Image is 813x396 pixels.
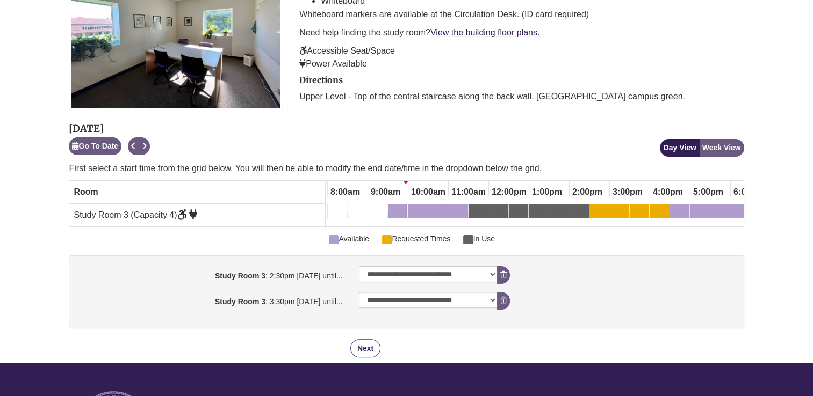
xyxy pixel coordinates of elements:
[368,183,403,201] span: 9:00am
[690,183,726,201] span: 5:00pm
[430,28,537,37] a: View the building floor plans
[449,183,488,201] span: 11:00am
[699,139,744,157] button: Week View
[569,204,589,222] a: 2:00pm Thursday, October 2, 2025 - Study Room 3 - In Use
[299,90,744,103] p: Upper Level - Top of the central staircase along the back wall. [GEOGRAPHIC_DATA] campus green.
[650,183,686,201] span: 4:00pm
[408,183,448,201] span: 10:00am
[509,204,528,222] a: 12:30pm Thursday, October 2, 2025 - Study Room 3 - In Use
[139,137,150,155] button: Next
[609,204,629,222] a: 3:00pm Thursday, October 2, 2025 - Study Room 3 - Available
[328,183,363,201] span: 8:00am
[710,204,730,222] a: 5:30pm Thursday, October 2, 2025 - Study Room 3 - Available
[463,233,495,245] span: In Use
[388,204,407,222] a: 9:30am Thursday, October 2, 2025 - Study Room 3 - Available
[71,266,350,282] label: : 2:30pm [DATE] until...
[428,204,448,222] a: 10:30am Thursday, October 2, 2025 - Study Room 3 - Available
[731,183,766,201] span: 6:00pm
[408,204,428,222] a: 10:00am Thursday, October 2, 2025 - Study Room 3 - Available
[730,204,750,222] a: 6:00pm Thursday, October 2, 2025 - Study Room 3 - Available
[299,45,744,70] p: Accessible Seat/Space Power Available
[529,183,565,201] span: 1:00pm
[69,123,150,134] h2: [DATE]
[610,183,645,201] span: 3:00pm
[329,233,369,245] span: Available
[215,272,265,280] strong: Study Room 3
[74,210,197,219] span: Study Room 3 (Capacity 4)
[74,187,98,196] span: Room
[529,204,549,222] a: 1:00pm Thursday, October 2, 2025 - Study Room 3 - In Use
[488,204,508,222] a: 12:00pm Thursday, October 2, 2025 - Study Room 3 - In Use
[489,183,529,201] span: 12:00pm
[299,76,744,104] div: directions
[69,137,121,155] button: Go To Date
[299,76,744,85] h2: Directions
[299,8,744,21] p: Whiteboard markers are available at the Circulation Desk. (ID card required)
[630,204,649,222] a: 3:30pm Thursday, October 2, 2025 - Study Room 3 - Available
[469,204,488,222] a: 11:30am Thursday, October 2, 2025 - Study Room 3 - In Use
[670,204,689,222] a: 4:30pm Thursday, October 2, 2025 - Study Room 3 - Available
[69,255,744,357] div: booking form
[350,339,380,357] button: Next
[215,297,265,306] strong: Study Room 3
[299,26,744,39] p: Need help finding the study room? .
[549,204,569,222] a: 1:30pm Thursday, October 2, 2025 - Study Room 3 - In Use
[71,292,350,307] label: : 3:30pm [DATE] until...
[650,204,670,222] a: 4:00pm Thursday, October 2, 2025 - Study Room 3 - Available
[448,204,468,222] a: 11:00am Thursday, October 2, 2025 - Study Room 3 - Available
[69,162,744,175] p: First select a start time from the grid below. You will then be able to modify the end date/time ...
[660,139,699,157] button: Day View
[128,137,139,155] button: Previous
[589,204,609,222] a: 2:30pm Thursday, October 2, 2025 - Study Room 3 - Available
[570,183,605,201] span: 2:00pm
[382,233,450,245] span: Requested Times
[690,204,710,222] a: 5:00pm Thursday, October 2, 2025 - Study Room 3 - Available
